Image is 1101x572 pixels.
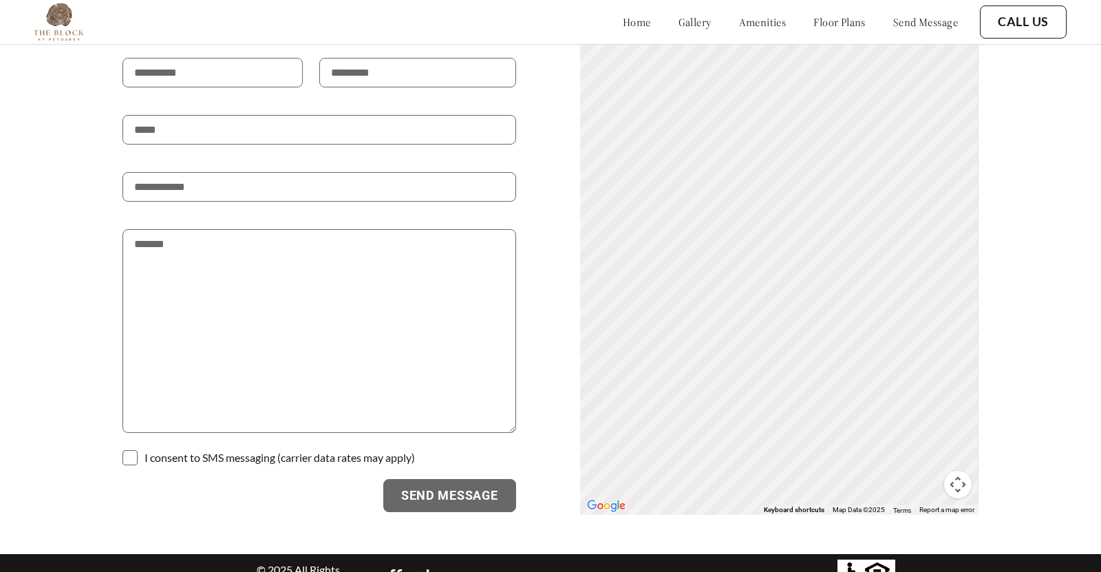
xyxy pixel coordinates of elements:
a: amenities [739,15,787,29]
img: Google [584,497,629,515]
a: Open this area in Google Maps (opens a new window) [584,497,629,515]
button: Keyboard shortcuts [764,505,824,515]
a: home [623,15,651,29]
a: gallery [678,15,712,29]
img: The%20Block%20at%20Petoskey%20Logo%20-%20Transparent%20Background%20(1).png [34,3,83,41]
a: Terms (opens in new tab) [893,506,911,514]
a: send message [893,15,958,29]
a: floor plans [813,15,866,29]
button: Map camera controls [944,471,972,498]
a: Report a map error [919,506,974,513]
a: Call Us [998,14,1049,30]
button: Call Us [980,6,1067,39]
button: Send Message [383,479,516,512]
span: Map Data ©2025 [833,506,885,513]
